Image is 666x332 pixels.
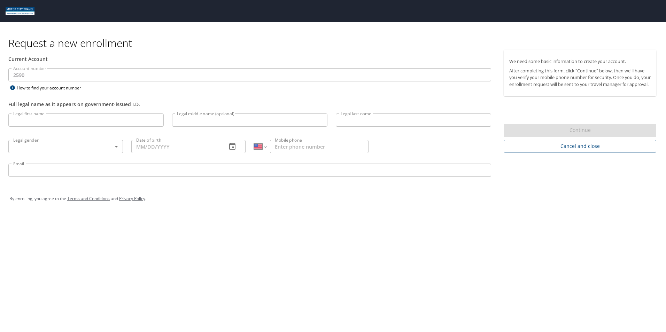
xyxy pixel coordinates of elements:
[8,84,95,92] div: How to find your account number
[509,68,651,88] p: After completing this form, click "Continue" below, then we'll have you verify your mobile phone ...
[131,140,222,153] input: MM/DD/YYYY
[270,140,369,153] input: Enter phone number
[6,7,34,15] img: Motor City logo
[9,190,657,207] div: By enrolling, you agree to the and .
[504,140,656,153] button: Cancel and close
[119,196,145,201] a: Privacy Policy
[8,55,491,63] div: Current Account
[509,58,651,65] p: We need some basic information to create your account.
[509,142,651,151] span: Cancel and close
[8,101,491,108] div: Full legal name as it appears on government-issued I.D.
[67,196,110,201] a: Terms and Conditions
[8,36,662,50] h1: Request a new enrollment
[8,140,123,153] div: ​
